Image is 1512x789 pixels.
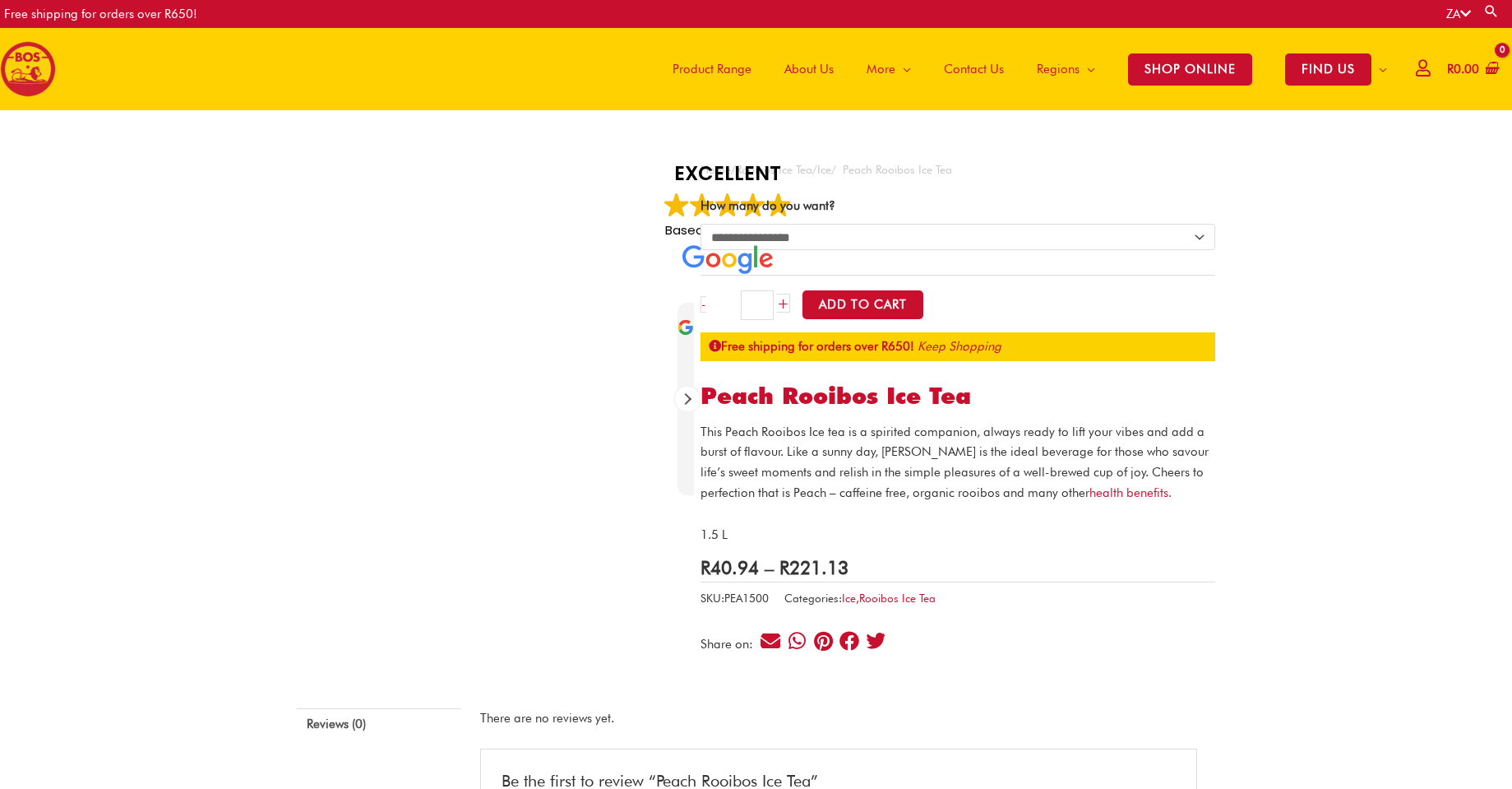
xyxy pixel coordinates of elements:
span: SHOP ONLINE [1128,53,1252,86]
a: Ice [817,163,831,176]
img: Google [741,193,765,217]
span: PEA1500 [724,592,769,605]
h1: Peach Rooibos Ice Tea [701,383,1215,411]
a: + [777,294,790,313]
strong: Free shipping for orders over R650! [709,339,914,354]
span: R [1447,62,1454,77]
span: Categories: , [784,588,936,609]
a: health benefits. [1089,485,1172,500]
a: SHOP ONLINE [1112,28,1269,110]
div: Share on pinterest [812,630,835,652]
div: Share on whatsapp [786,630,808,652]
button: Add to Cart [802,290,923,319]
div: Share on twitter [865,630,887,652]
a: View Shopping Cart, empty [1444,51,1500,88]
span: Regions [1037,44,1080,94]
span: – [765,556,774,578]
a: Contact Us [927,28,1020,110]
strong: EXCELLENT [664,160,792,188]
div: Share on: [701,638,759,651]
span: About Us [784,44,834,94]
img: Google [766,193,791,217]
div: Next review [675,387,700,411]
span: SKU: [701,588,769,609]
bdi: 221.13 [779,556,848,578]
input: Product quantity [741,290,773,320]
a: Regions [1020,28,1112,110]
span: Product Range [673,44,751,94]
a: Rooibos Ice Tea [859,592,936,605]
a: - [701,296,706,313]
img: Google [664,193,689,217]
a: Reviews (0) [297,708,461,741]
a: Product Range [656,28,768,110]
p: 1.5 L [701,525,1215,545]
div: Share on facebook [839,630,861,652]
a: Keep Shopping [918,339,1001,354]
span: R [779,556,789,578]
a: Ice [842,592,856,605]
a: Search button [1483,3,1500,19]
img: Google [682,245,773,274]
a: ZA [1446,7,1471,21]
span: More [867,44,895,94]
span: R [701,556,710,578]
label: How many do you want? [701,198,835,213]
span: FIND US [1285,53,1371,86]
p: There are no reviews yet. [480,708,1197,729]
div: Share on email [760,630,782,652]
nav: Site Navigation [644,28,1403,110]
bdi: 40.94 [701,556,759,578]
nav: Breadcrumb [701,160,1215,180]
img: Google [690,193,714,217]
a: More [850,28,927,110]
a: About Us [768,28,850,110]
span: Based on [665,221,791,239]
bdi: 0.00 [1447,62,1479,77]
p: This Peach Rooibos Ice tea is a spirited companion, always ready to lift your vibes and add a bur... [701,422,1215,504]
span: Contact Us [944,44,1004,94]
img: Google [715,193,740,217]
